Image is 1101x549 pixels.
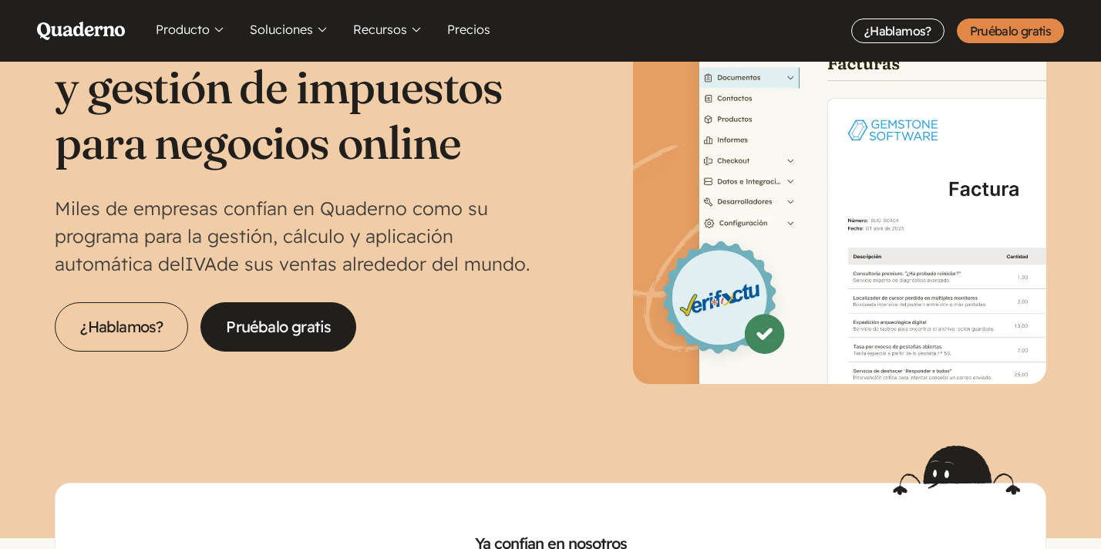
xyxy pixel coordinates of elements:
[185,252,217,275] abbr: Impuesto sobre el Valor Añadido
[851,19,944,43] a: ¿Hablamos?
[55,194,550,278] p: Miles de empresas confían en Quaderno como su programa para la gestión, cálculo y aplicación auto...
[55,302,188,352] a: ¿Hablamos?
[957,19,1064,43] a: Pruébalo gratis
[55,3,550,170] h1: Facturación electrónica y gestión de impuestos para negocios online
[200,302,356,352] a: Pruébalo gratis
